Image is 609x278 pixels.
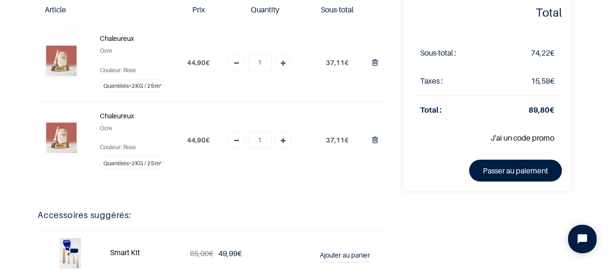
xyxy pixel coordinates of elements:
span: 65,00 [190,249,209,258]
strong: € [529,105,554,115]
span: 44,90 [187,58,206,67]
span: 15,58 [531,76,550,86]
a: Ajouter au panier [320,245,370,262]
span: € [531,48,554,58]
span: € [218,249,242,258]
a: Supprimer du panier [372,135,378,144]
a: Add one [275,132,292,149]
span: Ocre [100,125,112,132]
span: 89,80 [529,105,550,115]
a: Chaleureux [100,33,134,44]
label: - [100,156,165,169]
span: 44,90 [187,136,206,144]
span: € [326,58,349,67]
span: Quantités [103,160,129,167]
span: 2KG / 25m² [131,160,162,167]
span: 37,11 [326,58,344,67]
span: 37,11 [326,136,344,144]
span: Couleur: Rose [100,144,136,151]
del: € [190,249,213,258]
a: Remove one [228,54,245,71]
a: Chaleureux [100,110,134,122]
span: Ocre [100,47,112,54]
a: Supprimer du panier [372,58,378,67]
h4: Total [413,5,562,20]
img: Chaleureux (2KG / 25m²) [46,123,77,153]
span: € [326,136,349,144]
span: € [531,76,554,86]
span: Quantités [103,82,129,89]
strong: Chaleureux [100,112,134,120]
label: - [100,79,165,92]
span: 49,99 [218,249,237,258]
span: 2KG / 25m² [131,82,162,89]
span: € [187,58,210,67]
strong: Chaleureux [100,34,134,42]
a: Passer au paiement [469,160,562,182]
img: Smart Kit [59,238,81,268]
span: Couleur: Rose [100,67,136,74]
span: 74,22 [531,48,550,58]
a: Smart Kit [110,246,140,259]
span: € [187,136,210,144]
strong: Smart Kit [110,248,140,257]
a: Remove one [228,132,245,149]
a: J'ai un code promo [491,133,554,143]
iframe: Tidio Chat [560,217,605,261]
img: Chaleureux (2KG / 25m²) [46,46,77,76]
td: Sous-total : [413,39,496,67]
strong: Total : [420,105,442,115]
h5: Accessoires suggérés: [38,209,389,222]
strong: Ajouter au panier [320,251,370,259]
a: Smart Kit [59,248,81,257]
td: Taxes : [413,67,496,96]
a: Add one [275,54,292,71]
